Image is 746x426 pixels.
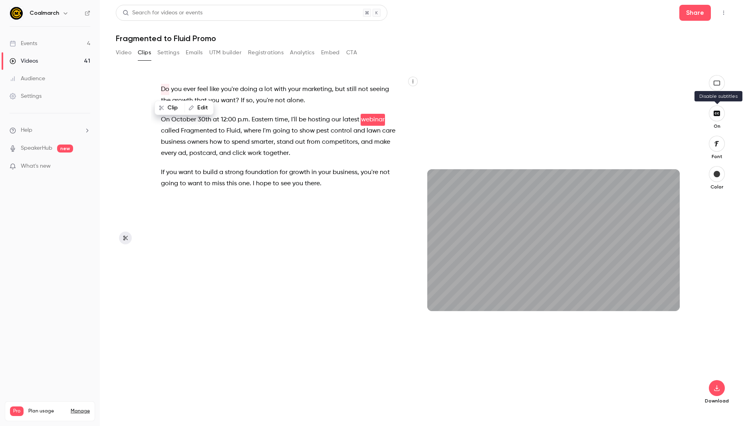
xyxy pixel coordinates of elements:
[358,137,359,148] span: ,
[370,84,389,95] span: seeing
[704,93,730,99] p: Landscape
[357,167,359,178] span: ,
[679,5,711,21] button: Share
[10,57,38,65] div: Videos
[281,178,291,189] span: see
[10,406,24,416] span: Pro
[232,137,250,148] span: spend
[161,148,177,159] span: every
[21,162,51,170] span: What's new
[291,114,297,125] span: I'll
[302,84,332,95] span: marketing
[273,125,290,137] span: going
[225,167,244,178] span: strong
[289,148,290,159] span: .
[188,178,202,189] span: want
[219,148,231,159] span: and
[10,40,37,48] div: Events
[218,125,225,137] span: to
[116,46,131,59] button: Video
[57,145,73,153] span: new
[138,46,151,59] button: Clips
[292,178,303,189] span: you
[197,84,208,95] span: feel
[246,95,253,106] span: so
[157,46,179,59] button: Settings
[236,95,239,106] span: ?
[166,167,177,178] span: you
[21,126,32,135] span: Help
[30,9,59,17] h6: Coalmarch
[161,137,186,148] span: business
[248,148,262,159] span: work
[221,114,236,125] span: 12:00
[382,125,395,137] span: care
[232,148,246,159] span: click
[367,125,381,137] span: lawn
[704,184,730,190] p: Color
[213,114,219,125] span: at
[295,137,305,148] span: out
[171,84,182,95] span: you
[332,84,333,95] span: ,
[704,153,730,160] p: Font
[183,84,196,95] span: ever
[181,125,217,137] span: Fragmented
[318,167,331,178] span: your
[264,84,272,95] span: lot
[21,144,52,153] a: SpeakerHub
[221,84,238,95] span: you're
[161,84,169,95] span: Do
[10,7,23,20] img: Coalmarch
[304,95,305,106] span: .
[189,148,216,159] span: postcard
[256,95,274,106] span: you're
[287,95,304,106] span: alone
[212,178,225,189] span: miss
[179,167,193,178] span: want
[238,114,250,125] span: p.m.
[280,167,288,178] span: for
[717,6,730,19] button: Top Bar Actions
[216,148,218,159] span: ,
[224,137,230,148] span: to
[252,114,273,125] span: Eastern
[187,137,208,148] span: owners
[300,125,315,137] span: show
[346,46,357,59] button: CTA
[10,126,90,135] li: help-dropdown-opener
[240,125,242,137] span: ,
[361,167,378,178] span: you're
[155,101,184,114] button: Clip
[361,114,385,125] span: webinar
[180,178,186,189] span: to
[308,114,330,125] span: hosting
[331,125,352,137] span: control
[209,46,242,59] button: UTM builder
[311,167,317,178] span: in
[288,84,301,95] span: your
[263,125,271,137] span: I'm
[289,167,310,178] span: growth
[186,46,202,59] button: Emails
[358,84,368,95] span: not
[240,84,257,95] span: doing
[226,178,237,189] span: this
[245,167,278,178] span: foundation
[353,125,365,137] span: and
[253,178,254,189] span: I
[273,178,279,189] span: to
[161,125,179,137] span: called
[248,46,284,59] button: Registrations
[305,178,320,189] span: there
[250,178,251,189] span: .
[335,84,345,95] span: but
[288,114,290,125] span: ,
[244,125,261,137] span: where
[241,95,244,106] span: If
[333,167,357,178] span: business
[321,46,340,59] button: Embed
[203,167,218,178] span: build
[299,114,306,125] span: be
[251,137,274,148] span: smarter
